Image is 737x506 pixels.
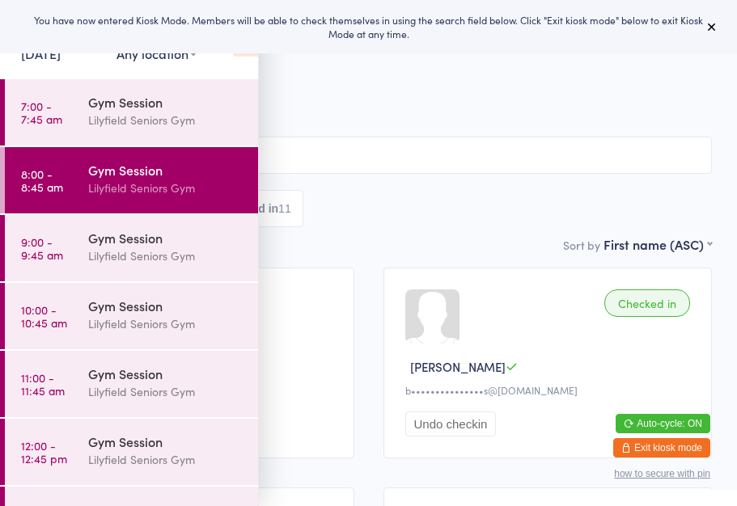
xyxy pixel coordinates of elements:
[21,167,63,193] time: 8:00 - 8:45 am
[25,137,712,174] input: Search
[88,382,244,401] div: Lilyfield Seniors Gym
[21,235,63,261] time: 9:00 - 9:45 am
[604,235,712,253] div: First name (ASC)
[278,202,291,215] div: 11
[21,371,65,397] time: 11:00 - 11:45 am
[5,419,258,485] a: 12:00 -12:45 pmGym SessionLilyfield Seniors Gym
[5,283,258,349] a: 10:00 -10:45 amGym SessionLilyfield Seniors Gym
[405,411,497,436] button: Undo checkin
[604,289,690,317] div: Checked in
[5,215,258,281] a: 9:00 -9:45 amGym SessionLilyfield Seniors Gym
[88,365,244,382] div: Gym Session
[88,450,244,469] div: Lilyfield Seniors Gym
[116,44,197,62] div: Any location
[88,111,244,129] div: Lilyfield Seniors Gym
[26,13,711,40] div: You have now entered Kiosk Mode. Members will be able to check themselves in using the search fie...
[5,147,258,213] a: 8:00 -8:45 amGym SessionLilyfield Seniors Gym
[25,91,687,108] span: Lilyfield Seniors Gym
[88,229,244,247] div: Gym Session
[88,297,244,314] div: Gym Session
[88,247,244,265] div: Lilyfield Seniors Gym
[563,237,600,253] label: Sort by
[613,438,710,458] button: Exit kiosk mode
[88,314,244,333] div: Lilyfield Seniors Gym
[25,108,712,124] span: Seniors [PERSON_NAME]
[5,79,258,145] a: 7:00 -7:45 amGym SessionLilyfield Seniors Gym
[616,414,710,433] button: Auto-cycle: ON
[25,75,687,91] span: [DATE] 8:00am
[88,432,244,450] div: Gym Session
[410,358,506,375] span: [PERSON_NAME]
[5,351,258,417] a: 11:00 -11:45 amGym SessionLilyfield Seniors Gym
[88,179,244,197] div: Lilyfield Seniors Gym
[88,161,244,179] div: Gym Session
[21,44,61,62] a: [DATE]
[21,99,62,125] time: 7:00 - 7:45 am
[21,303,67,329] time: 10:00 - 10:45 am
[21,439,67,465] time: 12:00 - 12:45 pm
[25,40,712,67] h2: Gym Session Check-in
[88,93,244,111] div: Gym Session
[614,468,710,479] button: how to secure with pin
[405,383,696,397] div: b•••••••••••••••s@[DOMAIN_NAME]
